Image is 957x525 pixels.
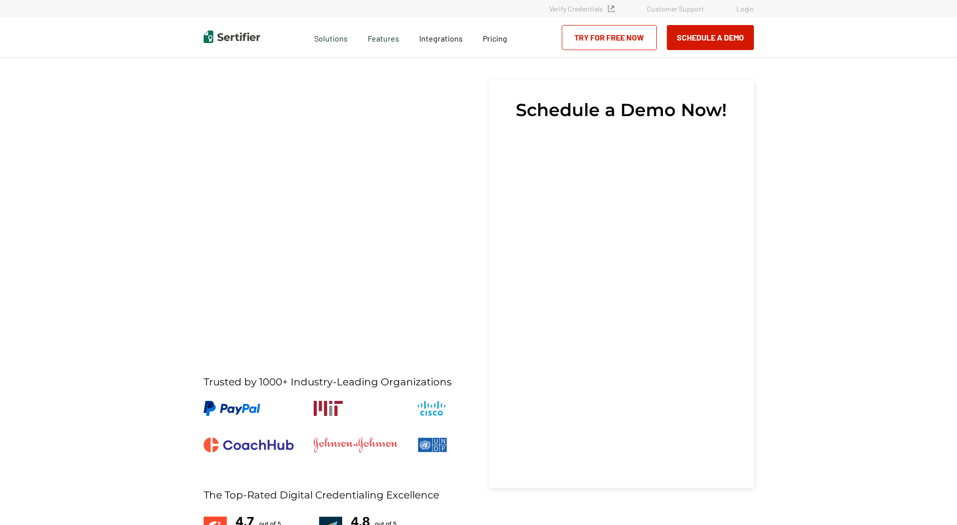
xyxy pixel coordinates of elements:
[608,6,614,12] img: Verified
[204,401,260,416] img: PayPal
[204,437,294,452] img: CoachHub
[516,100,727,120] span: Schedule a Demo Now!
[419,34,463,43] span: Integrations
[314,437,398,452] img: Johnson & Johnson
[204,376,452,388] span: Trusted by 1000+ Industry-Leading Organizations
[204,31,260,43] img: Sertifier | Digital Credentialing Platform
[368,31,399,44] span: Features
[483,31,507,44] a: Pricing
[647,5,704,13] a: Customer Support
[562,25,657,50] a: Try for Free Now
[483,34,507,43] span: Pricing
[314,401,343,416] img: Massachusetts Institute of Technology
[418,401,446,416] img: Cisco
[736,5,754,13] a: Login
[418,437,447,452] img: UNDP
[549,5,614,13] a: Verify Credentials
[314,31,348,44] span: Solutions
[204,489,439,501] span: The Top-Rated Digital Credentialing Excellence
[419,31,463,44] a: Integrations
